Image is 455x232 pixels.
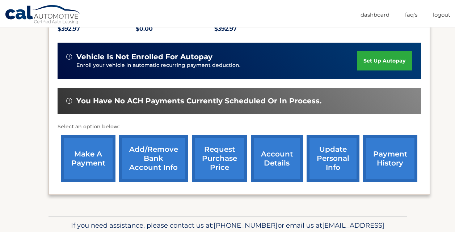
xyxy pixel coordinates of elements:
a: Add/Remove bank account info [119,135,188,182]
p: Select an option below: [58,123,421,131]
span: [PHONE_NUMBER] [214,221,278,229]
p: $0.00 [136,24,214,34]
a: set up autopay [357,51,412,70]
p: $392.97 [58,24,136,34]
a: update personal info [307,135,359,182]
p: $392.97 [214,24,293,34]
span: You have no ACH payments currently scheduled or in process. [76,96,321,106]
a: Cal Automotive [5,5,81,26]
a: FAQ's [405,9,417,21]
img: alert-white.svg [66,98,72,104]
a: account details [251,135,303,182]
a: Logout [433,9,450,21]
a: Dashboard [361,9,389,21]
img: alert-white.svg [66,54,72,60]
a: make a payment [61,135,115,182]
a: request purchase price [192,135,247,182]
a: payment history [363,135,417,182]
span: vehicle is not enrolled for autopay [76,52,212,61]
p: Enroll your vehicle in automatic recurring payment deduction. [76,61,357,69]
